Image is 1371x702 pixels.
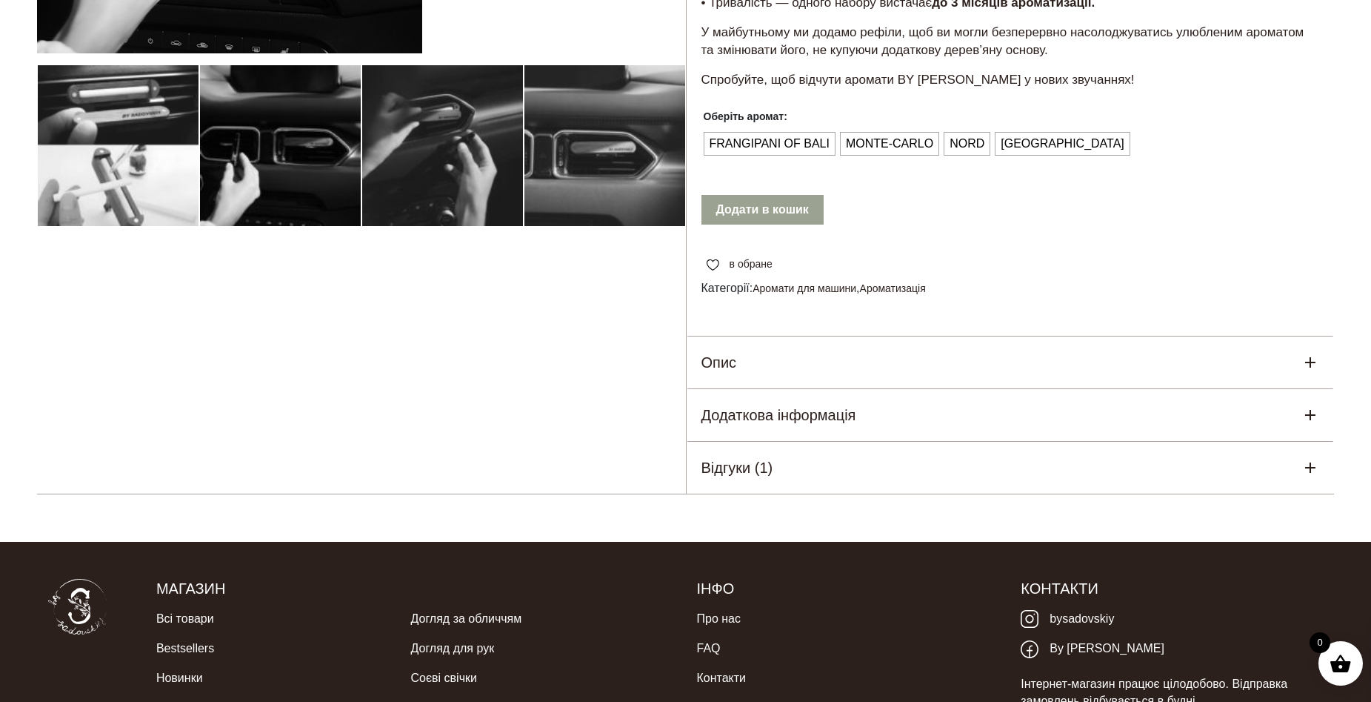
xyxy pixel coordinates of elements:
p: У майбутньому ми додамо рефіли, щоб ви могли безперервно насолоджуватись улюбленим ароматом та зм... [701,24,1320,59]
span: NORD [946,132,988,156]
li: MONTE-CARLO [841,133,938,155]
span: [GEOGRAPHIC_DATA] [997,132,1128,156]
img: unfavourite.svg [707,259,719,271]
h5: Магазин [156,579,675,598]
span: в обране [730,256,773,272]
a: Ароматизація [860,282,926,294]
a: Новинки [156,663,203,693]
h5: Відгуки (1) [701,457,773,479]
a: FAQ [696,634,720,663]
a: в обране [701,256,778,272]
span: MONTE-CARLO [842,132,937,156]
a: Соєві свічки [410,663,476,693]
a: Bestsellers [156,634,214,663]
a: Контакти [696,663,746,693]
a: bysadovskiy [1021,604,1114,635]
span: FRANGIPANI OF BALI [706,132,833,156]
a: Всі товари [156,604,214,634]
a: By [PERSON_NAME] [1021,634,1164,664]
span: 0 [1310,632,1330,653]
h5: Інфо [696,579,998,598]
span: Категорії: , [701,279,1320,297]
a: Догляд за обличчям [410,604,521,634]
label: Оберіть аромат: [704,105,787,128]
h5: Опис [701,351,737,374]
li: NORD [944,133,990,155]
li: MONACO [995,133,1130,155]
ul: Оберіть аромат: [701,130,1130,158]
p: Спробуйте, щоб відчути аромати BY [PERSON_NAME] у нових звучаннях! [701,71,1320,89]
h5: Додаткова інформація [701,404,856,426]
button: Додати в кошик [701,195,824,225]
h5: Контакти [1021,579,1323,598]
a: Про нас [696,604,740,634]
a: Аромати для машини [753,282,856,294]
a: Догляд для рук [410,634,494,663]
li: FRANGIPANI OF BALI [704,133,835,155]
